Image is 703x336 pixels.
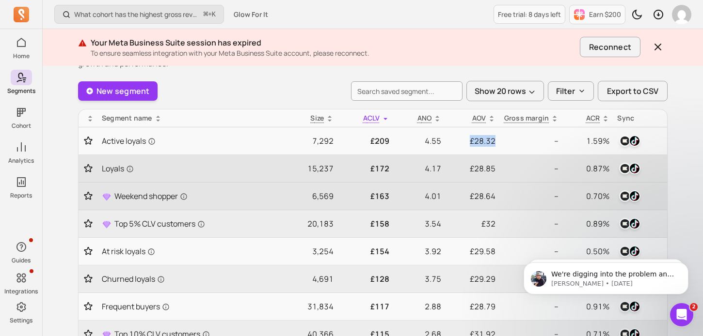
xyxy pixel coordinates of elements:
[627,5,647,24] button: Toggle dark mode
[341,218,389,229] p: £158
[82,136,94,146] button: Toggle favorite
[503,273,559,285] p: --
[278,273,334,285] p: 4,691
[397,135,441,147] p: 4.55
[629,135,640,147] img: tiktok
[598,81,668,101] button: Export to CSV
[12,257,31,264] p: Guides
[310,113,324,122] span: Size
[566,163,609,174] p: 0.87%
[449,245,495,257] p: £29.58
[341,163,389,174] p: £172
[548,81,594,101] button: Filter
[503,163,559,174] p: --
[586,113,600,123] p: ACR
[341,190,389,202] p: £163
[503,245,559,257] p: --
[617,216,642,231] button: klaviyotiktok
[417,113,432,122] span: ANO
[672,5,691,24] img: avatar
[102,135,271,147] a: Active loyals
[629,163,640,174] img: tiktok
[102,245,155,257] span: At risk loyals
[397,245,441,257] p: 3.92
[503,218,559,229] p: --
[13,52,30,60] p: Home
[278,190,334,202] p: 6,569
[617,133,642,149] button: klaviyotiktok
[629,190,640,202] img: tiktok
[12,122,31,130] p: Cohort
[228,6,274,23] button: Glow For It
[617,113,663,123] div: Sync
[102,273,271,285] a: Churned loyals
[629,218,640,229] img: tiktok
[619,135,631,147] img: klaviyo
[580,37,640,57] button: Reconnect
[82,246,94,256] button: Toggle favorite
[91,37,576,48] p: Your Meta Business Suite session has expired
[82,164,94,173] button: Toggle favorite
[341,273,389,285] p: £128
[569,5,625,24] button: Earn $200
[341,135,389,147] p: £209
[102,113,271,123] div: Segment name
[102,190,271,202] a: Weekend shopper
[498,10,561,19] p: Free trial: 8 days left
[102,218,271,229] a: Top 5% CLV customers
[449,301,495,312] p: £28.79
[10,317,32,324] p: Settings
[102,273,165,285] span: Churned loyals
[8,157,34,165] p: Analytics
[102,163,134,174] span: Loyals
[82,274,94,284] button: Toggle favorite
[363,113,380,122] span: ACLV
[204,9,216,19] span: +
[54,5,224,24] button: What cohort has the highest gross revenue over time?⌘+K
[670,303,693,326] iframe: Intercom live chat
[102,301,271,312] a: Frequent buyers
[509,242,703,310] iframe: Intercom notifications message
[494,5,565,24] a: Free trial: 8 days left
[619,190,631,202] img: klaviyo
[690,303,698,311] span: 2
[82,191,94,201] button: Toggle favorite
[10,192,32,199] p: Reports
[203,9,208,21] kbd: ⌘
[466,81,544,101] button: Show 20 rows
[11,237,32,266] button: Guides
[619,218,631,229] img: klaviyo
[341,301,389,312] p: £117
[102,301,170,312] span: Frequent buyers
[341,245,389,257] p: £154
[556,85,575,97] p: Filter
[91,48,576,58] p: To ensure seamless integration with your Meta Business Suite account, please reconnect.
[351,81,463,101] input: search
[114,218,205,229] span: Top 5% CLV customers
[102,245,271,257] a: At risk loyals
[82,302,94,311] button: Toggle favorite
[212,11,216,18] kbd: K
[278,218,334,229] p: 20,183
[278,163,334,174] p: 15,237
[472,113,486,123] p: AOV
[589,10,621,19] p: Earn $200
[449,218,495,229] p: £32
[566,190,609,202] p: 0.70%
[619,163,631,174] img: klaviyo
[278,301,334,312] p: 31,834
[397,163,441,174] p: 4.17
[7,87,35,95] p: Segments
[234,10,268,19] span: Glow For It
[397,190,441,202] p: 4.01
[102,135,156,147] span: Active loyals
[617,161,642,176] button: klaviyotiktok
[503,190,559,202] p: --
[397,301,441,312] p: 2.88
[102,163,271,174] a: Loyals
[566,218,609,229] p: 0.89%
